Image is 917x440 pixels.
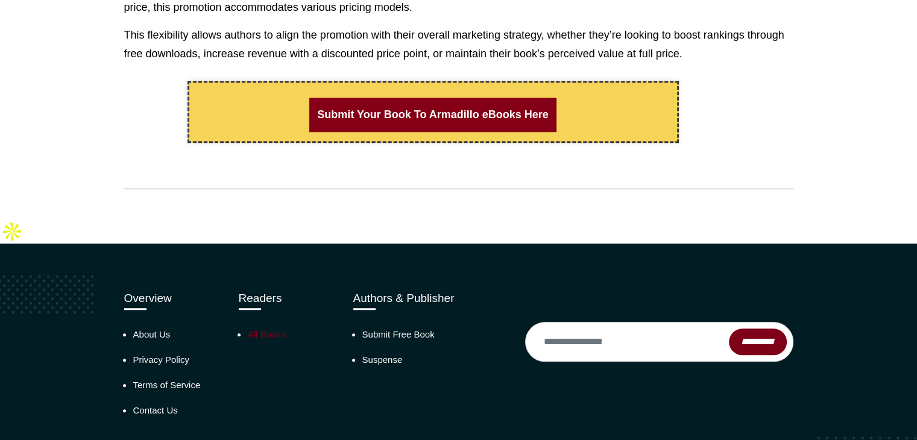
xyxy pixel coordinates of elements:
[362,329,435,339] a: Submit Free Book
[239,292,335,306] h3: Readers
[248,329,286,339] a: All Books
[309,98,556,132] a: Submit Your Book To Armadillo eBooks Here
[353,292,507,306] h3: Authors & Publisher
[124,26,793,63] p: This flexibility allows authors to align the promotion with their overall marketing strategy, whe...
[362,354,403,365] a: Suspense
[133,329,171,339] a: About Us
[124,292,221,306] h3: Overview
[133,354,189,365] a: Privacy Policy
[133,380,201,390] a: Terms of Service
[133,405,178,415] a: Contact Us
